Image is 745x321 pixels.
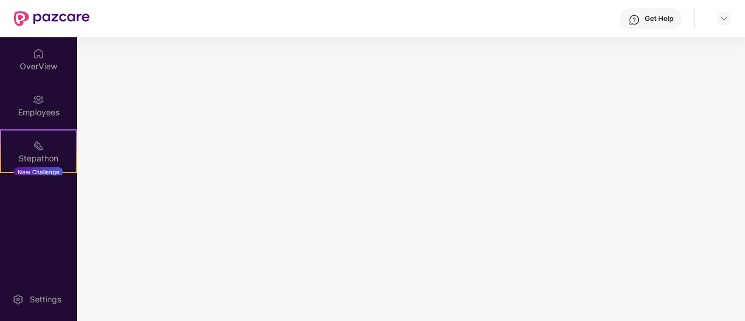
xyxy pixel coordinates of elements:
[628,14,640,26] img: svg+xml;base64,PHN2ZyBpZD0iSGVscC0zMngzMiIgeG1sbnM9Imh0dHA6Ly93d3cudzMub3JnLzIwMDAvc3ZnIiB3aWR0aD...
[33,94,44,105] img: svg+xml;base64,PHN2ZyBpZD0iRW1wbG95ZWVzIiB4bWxucz0iaHR0cDovL3d3dy53My5vcmcvMjAwMC9zdmciIHdpZHRoPS...
[33,140,44,151] img: svg+xml;base64,PHN2ZyB4bWxucz0iaHR0cDovL3d3dy53My5vcmcvMjAwMC9zdmciIHdpZHRoPSIyMSIgaGVpZ2h0PSIyMC...
[14,11,90,26] img: New Pazcare Logo
[12,294,24,305] img: svg+xml;base64,PHN2ZyBpZD0iU2V0dGluZy0yMHgyMCIgeG1sbnM9Imh0dHA6Ly93d3cudzMub3JnLzIwMDAvc3ZnIiB3aW...
[719,14,729,23] img: svg+xml;base64,PHN2ZyBpZD0iRHJvcGRvd24tMzJ4MzIiIHhtbG5zPSJodHRwOi8vd3d3LnczLm9yZy8yMDAwL3N2ZyIgd2...
[1,153,76,164] div: Stepathon
[645,14,673,23] div: Get Help
[26,294,65,305] div: Settings
[33,48,44,59] img: svg+xml;base64,PHN2ZyBpZD0iSG9tZSIgeG1sbnM9Imh0dHA6Ly93d3cudzMub3JnLzIwMDAvc3ZnIiB3aWR0aD0iMjAiIG...
[14,167,63,177] div: New Challenge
